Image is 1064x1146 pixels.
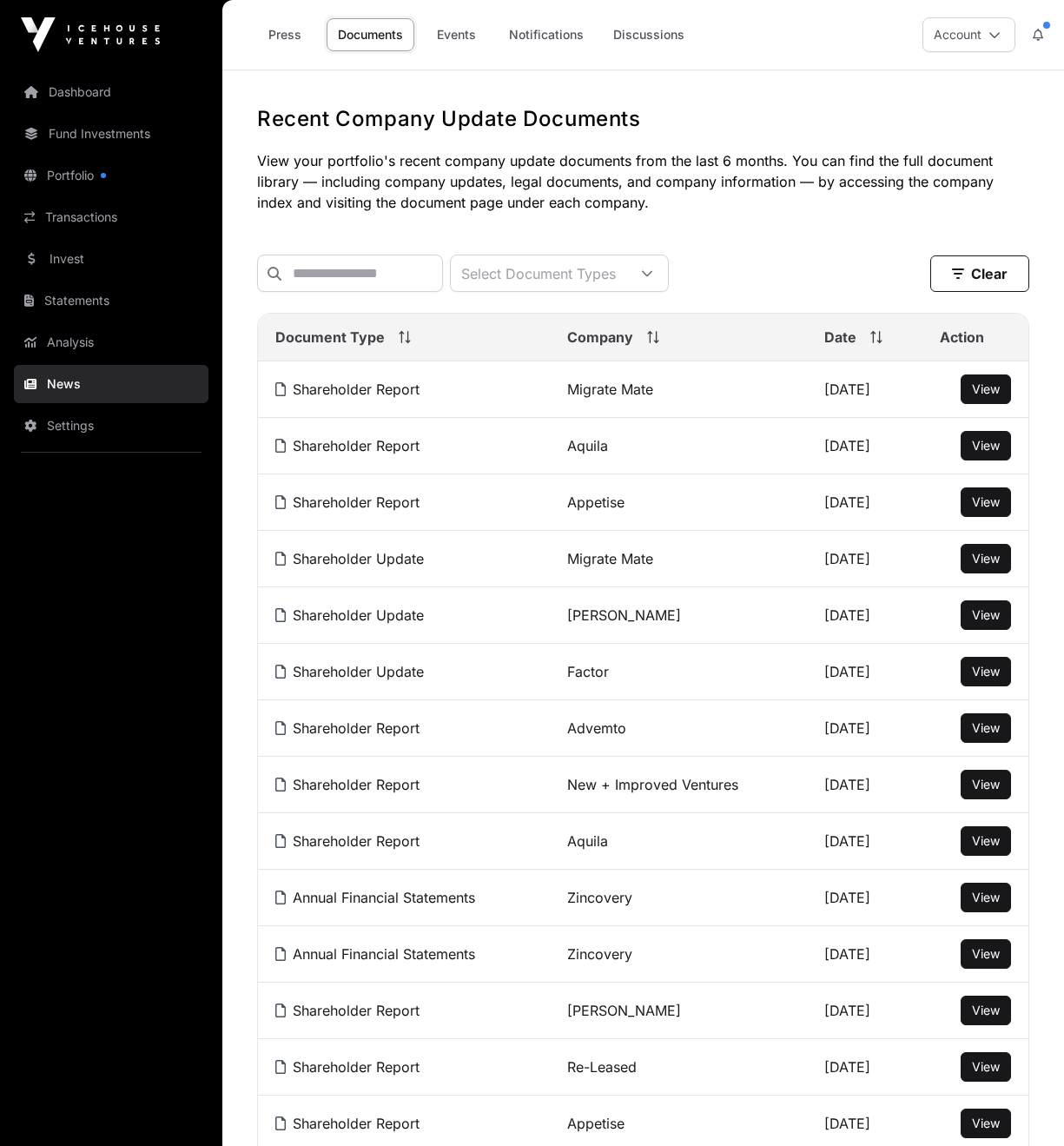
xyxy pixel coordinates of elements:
[567,719,626,737] a: Advemto
[807,983,922,1039] td: [DATE]
[567,550,653,567] a: Migrate Mate
[275,437,420,454] a: Shareholder Report
[807,870,922,926] td: [DATE]
[961,374,1011,404] button: View
[275,663,424,680] a: Shareholder Update
[972,494,1000,509] span: View
[275,776,420,793] a: Shareholder Report
[972,663,1000,680] a: View
[961,1052,1011,1082] button: View
[567,1058,637,1076] a: Re-Leased
[961,770,1011,799] button: View
[972,1115,1000,1132] a: View
[961,431,1011,460] button: View
[275,1058,420,1076] a: Shareholder Report
[275,550,424,567] a: Shareholder Update
[961,600,1011,630] button: View
[972,437,1000,454] a: View
[451,255,626,291] div: Select Document Types
[961,1109,1011,1138] button: View
[567,1115,625,1132] a: Appetise
[275,945,475,963] a: Annual Financial Statements
[930,255,1029,292] button: Clear
[972,832,1000,850] a: View
[940,327,984,348] span: Action
[567,776,738,793] a: New + Improved Ventures
[807,813,922,870] td: [DATE]
[972,551,1000,566] span: View
[972,607,1000,622] span: View
[807,644,922,700] td: [DATE]
[327,18,414,51] a: Documents
[14,115,208,153] a: Fund Investments
[972,494,1000,511] a: View
[275,832,420,850] a: Shareholder Report
[807,361,922,418] td: [DATE]
[961,826,1011,856] button: View
[972,550,1000,567] a: View
[972,606,1000,624] a: View
[14,282,208,320] a: Statements
[961,883,1011,912] button: View
[961,657,1011,686] button: View
[961,713,1011,743] button: View
[807,1039,922,1096] td: [DATE]
[14,407,208,445] a: Settings
[972,889,1000,906] a: View
[972,381,1000,398] a: View
[807,418,922,474] td: [DATE]
[972,833,1000,848] span: View
[972,777,1000,792] span: View
[567,606,681,624] a: [PERSON_NAME]
[567,945,632,963] a: Zincovery
[14,365,208,403] a: News
[567,327,633,348] span: Company
[602,18,696,51] a: Discussions
[807,531,922,587] td: [DATE]
[275,606,424,624] a: Shareholder Update
[972,945,1000,963] a: View
[972,946,1000,961] span: View
[250,18,320,51] a: Press
[922,17,1015,52] button: Account
[498,18,595,51] a: Notifications
[972,776,1000,793] a: View
[275,494,420,511] a: Shareholder Report
[807,587,922,644] td: [DATE]
[972,664,1000,679] span: View
[567,494,625,511] a: Appetise
[275,1002,420,1019] a: Shareholder Report
[972,438,1000,453] span: View
[275,327,385,348] span: Document Type
[824,327,856,348] span: Date
[567,381,653,398] a: Migrate Mate
[567,437,608,454] a: Aquila
[257,105,1029,133] h1: Recent Company Update Documents
[807,474,922,531] td: [DATE]
[961,544,1011,573] button: View
[14,240,208,278] a: Invest
[972,1003,1000,1017] span: View
[807,926,922,983] td: [DATE]
[14,198,208,236] a: Transactions
[972,719,1000,737] a: View
[567,1002,681,1019] a: [PERSON_NAME]
[567,832,608,850] a: Aquila
[807,757,922,813] td: [DATE]
[972,1059,1000,1074] span: View
[977,1063,1064,1146] iframe: Chat Widget
[421,18,491,51] a: Events
[275,381,420,398] a: Shareholder Report
[972,381,1000,396] span: View
[567,889,632,906] a: Zincovery
[275,889,475,906] a: Annual Financial Statements
[972,1002,1000,1019] a: View
[21,17,160,52] img: Icehouse Ventures Logo
[961,939,1011,969] button: View
[807,700,922,757] td: [DATE]
[961,487,1011,517] button: View
[257,150,1029,213] p: View your portfolio's recent company update documents from the last 6 months. You can find the fu...
[275,1115,420,1132] a: Shareholder Report
[275,719,420,737] a: Shareholder Report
